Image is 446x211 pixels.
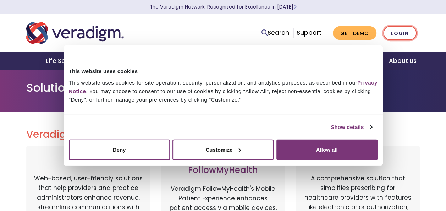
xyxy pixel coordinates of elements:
[276,139,378,160] button: Allow all
[26,81,420,94] h1: Solution Login
[293,4,297,10] span: Learn More
[69,139,170,160] button: Deny
[33,155,143,165] h3: Payerpath
[380,52,425,70] a: About Us
[383,26,417,40] a: Login
[168,155,278,175] h3: Veradigm FollowMyHealth
[331,123,372,131] a: Show details
[69,78,378,104] div: This website uses cookies for site operation, security, personalization, and analytics purposes, ...
[172,139,274,160] button: Customize
[26,129,420,141] h2: Veradigm Solutions
[297,28,321,37] a: Support
[69,79,378,94] a: Privacy Notice
[150,4,297,10] a: The Veradigm Network: Recognized for Excellence in [DATE]Learn More
[333,26,376,40] a: Get Demo
[69,67,378,76] div: This website uses cookies
[37,52,96,70] a: Life Sciences
[261,28,289,38] a: Search
[26,21,124,45] img: Veradigm logo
